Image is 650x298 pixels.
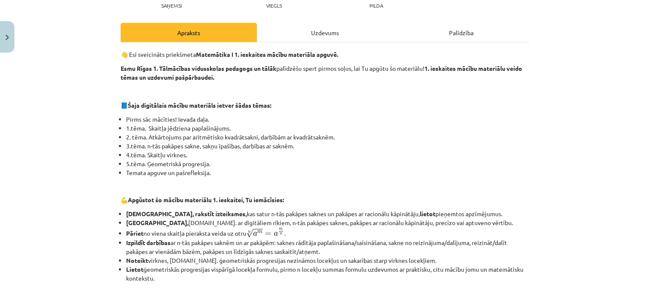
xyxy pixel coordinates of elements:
[121,50,529,59] p: 👋 Esi sveicināts priekšmeta
[121,64,276,72] b: Esmu Rīgas 1. Tālmācības vidusskolas pedagogs un tālāk
[279,228,283,230] span: m
[126,150,529,159] li: 4.tēma. Skaitļu virknes.
[369,3,383,8] p: pilda
[126,210,247,217] b: [DEMOGRAPHIC_DATA], rakstīt izteiksmes,
[266,3,282,8] p: Viegls
[121,23,257,42] div: Apraksts
[126,219,188,226] b: [GEOGRAPHIC_DATA],
[128,101,271,109] strong: Šaja digitālais mācību materiāls ietver šādas tēmas:
[121,64,529,82] p: palīdzēšu spert pirmos soļus, lai Tu apgūtu šo materiālu!
[126,239,171,246] b: Izpildīt darbības
[126,256,529,265] li: virknes, [DOMAIN_NAME]. ģeometriskās progresijas nezināmos locekļus un sakarības starp virknes lo...
[265,232,271,236] span: =
[126,238,529,256] li: ar n-tās pakāpes saknēm un ar pakāpēm: saknes rādītāja paplašināšana/saīsināšana, sakne no reizin...
[274,232,278,236] span: a
[196,50,338,58] b: Matemātika I 1. ieskaites mācību materiāla apguvē.
[126,265,143,273] b: Lietot
[126,256,148,264] b: Noteikt
[253,232,257,236] span: a
[126,218,529,227] li: [DOMAIN_NAME]. ar digitāliem rīkiem, n-tās pakāpes saknes, pakāpes ar racionālu kāpinātāju, precī...
[126,229,143,237] b: Pāriet
[246,229,253,238] span: √
[158,3,185,8] p: Saņemsi
[257,231,262,234] span: m
[121,195,529,204] p: 💪
[126,115,529,124] li: Pirms sāc mācīties! Ievada daļa.
[280,233,282,235] span: n
[126,159,529,168] li: 5.tēma. Ģeometriskā progresija.
[257,23,393,42] div: Uzdevums
[121,101,529,110] p: 📘
[126,168,529,177] li: Temata apguve un pašrefleksija.
[126,265,529,283] li: ģeometriskās progresijas vispārīgā locekļa formulu, pirmo n locekļu summas formulu uzdevumos ar p...
[126,142,529,150] li: 3.tēma. n-tās pakāpes sakne, sakņu īpašības, darbības ar saknēm.
[420,210,435,217] b: lietot
[393,23,529,42] div: Palīdzība
[126,124,529,133] li: 1.tēma. Skaitļa jēdziena paplašinājums.
[126,133,529,142] li: 2. tēma. Atkārtojums par aritmētisko kvadrātsakni, darbībām ar kvadrātsaknēm.
[126,227,529,238] li: no viena skaitļa pieraksta veida uz otru .
[6,35,9,40] img: icon-close-lesson-0947bae3869378f0d4975bcd49f059093ad1ed9edebbc8119c70593378902aed.svg
[128,196,284,203] b: Apgūstot šo mācību materiālu 1. ieskaitei, Tu iemācīsies:
[126,209,529,218] li: kas satur n-tās pakāpes saknes un pakāpes ar racionālu kāpinātāju, pieņemtos apzīmējumus.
